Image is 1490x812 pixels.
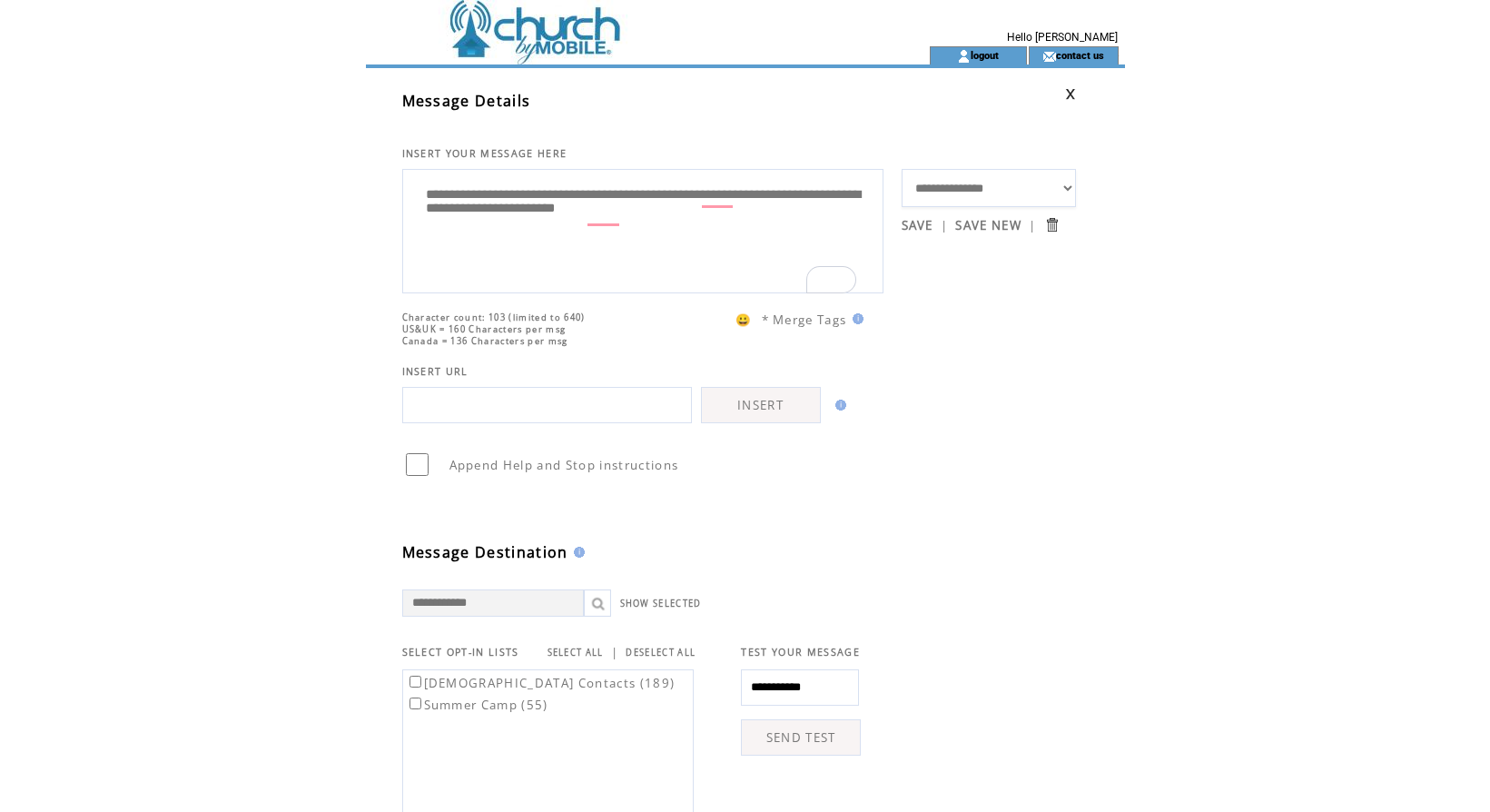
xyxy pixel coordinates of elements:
[412,174,873,283] textarea: To enrich screen reader interactions, please activate Accessibility in Grammarly extension settings
[626,647,696,659] a: DESELECT ALL
[902,217,933,233] a: SAVE
[402,335,568,347] span: Canada = 136 Characters per msg
[735,312,752,328] span: 😀
[402,365,469,378] span: INSERT URL
[449,457,679,473] span: Append Help and Stop instructions
[847,313,863,324] img: help.gif
[406,697,548,713] label: Summer Camp (55)
[1007,31,1118,44] span: Hello [PERSON_NAME]
[1029,217,1036,233] span: |
[548,647,604,659] a: SELECT ALL
[741,719,861,756] a: SEND TEST
[741,646,860,659] span: TEST YOUR MESSAGE
[402,646,519,659] span: SELECT OPT-IN LISTS
[402,312,586,323] span: Character count: 103 (limited to 640)
[611,644,618,660] span: |
[410,698,421,709] input: Summer Camp (55)
[1043,216,1061,233] input: Submit
[762,312,847,328] span: * Merge Tags
[830,400,846,411] img: help.gif
[701,387,821,423] a: INSERT
[971,49,999,61] a: logout
[957,49,971,64] img: account_icon.gif
[402,542,568,562] span: Message Destination
[955,217,1021,233] a: SAVE NEW
[402,323,567,335] span: US&UK = 160 Characters per msg
[941,217,948,233] span: |
[402,147,567,160] span: INSERT YOUR MESSAGE HERE
[402,91,531,111] span: Message Details
[1056,49,1104,61] a: contact us
[1042,49,1056,64] img: contact_us_icon.gif
[406,675,676,691] label: [DEMOGRAPHIC_DATA] Contacts (189)
[620,598,702,609] a: SHOW SELECTED
[410,676,421,688] input: [DEMOGRAPHIC_DATA] Contacts (189)
[568,547,585,558] img: help.gif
